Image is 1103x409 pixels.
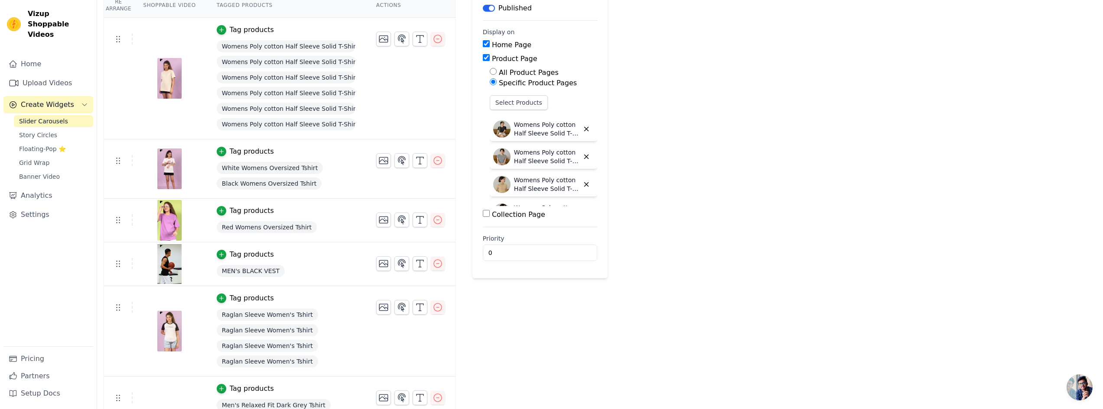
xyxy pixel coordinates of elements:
span: Vizup Shoppable Videos [28,9,90,40]
legend: Display on [483,28,515,36]
a: Slider Carousels [14,115,93,127]
span: Raglan Sleeve Women's Tshirt [217,309,318,321]
span: Create Widgets [21,100,74,110]
div: Open chat [1067,374,1093,400]
button: Change Thumbnail [376,213,391,227]
div: Tag products [230,146,274,157]
button: Create Widgets [3,96,93,113]
label: Collection Page [492,210,545,219]
a: Setup Docs [3,385,93,402]
span: Black Womens Oversized Tshirt [217,177,322,190]
img: vizup-images-277e.png [157,200,182,241]
span: Womens Poly cotton Half Sleeve Solid T-Shirt [217,40,355,52]
a: Story Circles [14,129,93,141]
span: Story Circles [19,131,57,139]
button: Change Thumbnail [376,256,391,271]
label: All Product Pages [499,68,559,77]
div: Tag products [230,206,274,216]
p: Womens Poly cotton Half Sleeve Solid T-Shirt [514,176,579,193]
span: Raglan Sleeve Women's Tshirt [217,324,318,336]
img: Vizup [7,17,21,31]
label: Priority [483,234,597,243]
button: Delete widget [579,149,594,164]
span: Womens Poly cotton Half Sleeve Solid T-Shirt [217,118,355,130]
img: Womens Poly cotton Half Sleeve Solid T-Shirt [493,203,511,221]
img: vizup-images-8803.png [157,148,182,190]
div: Tag products [230,25,274,35]
span: Womens Poly cotton Half Sleeve Solid T-Shirt [217,71,355,84]
img: vizup-images-3f00.png [157,243,182,285]
button: Change Thumbnail [376,153,391,168]
a: Banner Video [14,171,93,183]
a: Home [3,55,93,73]
span: Slider Carousels [19,117,68,126]
div: Tag products [230,293,274,303]
img: vizup-images-b88a.png [157,58,182,99]
span: Raglan Sleeve Women's Tshirt [217,340,318,352]
button: Tag products [217,206,274,216]
a: Partners [3,367,93,385]
span: Womens Poly cotton Half Sleeve Solid T-Shirt [217,56,355,68]
p: Published [498,3,532,13]
p: Womens Poly cotton Half Sleeve Solid T-Shirt [514,148,579,165]
button: Select Products [490,95,548,110]
span: Banner Video [19,172,60,181]
button: Tag products [217,146,274,157]
button: Change Thumbnail [376,390,391,405]
img: Womens Poly cotton Half Sleeve Solid T-Shirt [493,148,511,165]
p: Womens Poly cotton Half Sleeve Solid T-Shirt [514,120,579,138]
a: Grid Wrap [14,157,93,169]
a: Upload Videos [3,74,93,92]
span: Floating-Pop ⭐ [19,145,66,153]
button: Tag products [217,293,274,303]
span: Raglan Sleeve Women's Tshirt [217,355,318,367]
button: Delete widget [579,122,594,136]
a: Floating-Pop ⭐ [14,143,93,155]
span: Womens Poly cotton Half Sleeve Solid T-Shirt [217,87,355,99]
label: Home Page [492,41,531,49]
span: White Womens Oversized Tshirt [217,162,323,174]
label: Product Page [492,55,537,63]
button: Delete widget [579,205,594,219]
div: Tag products [230,249,274,260]
span: Red Womens Oversized Tshirt [217,221,317,233]
label: Specific Product Pages [499,79,577,87]
button: Tag products [217,25,274,35]
div: Tag products [230,383,274,394]
span: Womens Poly cotton Half Sleeve Solid T-Shirt [217,103,355,115]
button: Tag products [217,383,274,394]
img: Womens Poly cotton Half Sleeve Solid T-Shirt [493,120,511,138]
button: Tag products [217,249,274,260]
button: Delete widget [579,177,594,192]
img: Womens Poly cotton Half Sleeve Solid T-Shirt [493,176,511,193]
span: MEN's BLACK VEST [217,265,285,277]
a: Analytics [3,187,93,204]
a: Settings [3,206,93,223]
button: Change Thumbnail [376,300,391,315]
span: Grid Wrap [19,158,49,167]
a: Pricing [3,350,93,367]
button: Change Thumbnail [376,32,391,46]
img: vizup-images-a31b.png [157,310,182,352]
p: Womens Poly cotton Half Sleeve Solid T-Shirt [514,203,579,221]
